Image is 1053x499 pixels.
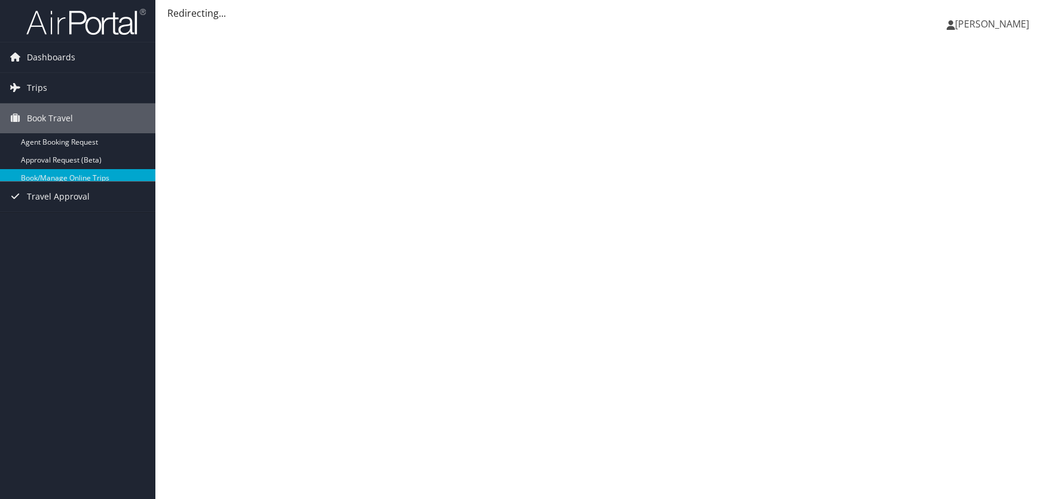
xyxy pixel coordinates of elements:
span: [PERSON_NAME] [955,17,1029,30]
span: Dashboards [27,42,75,72]
a: [PERSON_NAME] [947,6,1041,42]
span: Book Travel [27,103,73,133]
div: Redirecting... [167,6,1041,20]
span: Trips [27,73,47,103]
img: airportal-logo.png [26,8,146,36]
span: Travel Approval [27,182,90,212]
